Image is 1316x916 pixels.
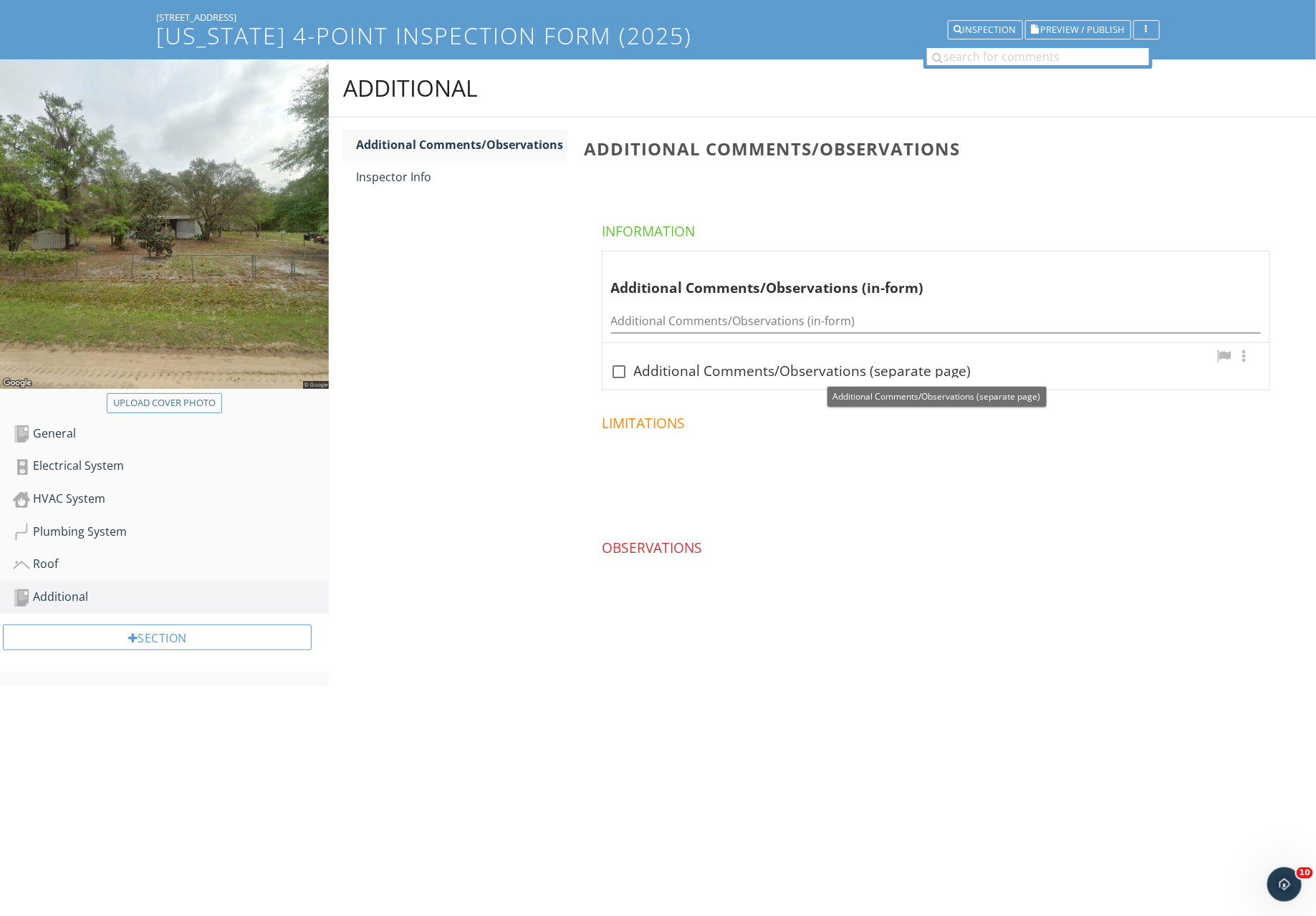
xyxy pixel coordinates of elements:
[13,523,329,541] div: Plumbing System
[1041,25,1125,34] span: Preview / Publish
[1267,867,1302,902] iframe: Intercom live chat
[611,309,1261,333] input: Additional Comments/Observations (in-form)
[948,22,1023,35] a: Inspection
[602,533,1275,557] h4: Observations
[356,168,567,185] div: Inspector Info
[113,396,216,410] div: Upload cover photo
[1025,20,1131,40] button: Preview / Publish
[927,48,1149,65] input: search for comments
[13,588,329,607] div: Additional
[13,457,329,476] div: Electrical System
[1025,22,1131,35] a: Preview / Publish
[1297,867,1313,879] span: 10
[602,408,1275,433] h4: Limitations
[954,25,1017,35] div: Inspection
[585,139,1293,158] h3: Additional Comments/Observations
[13,490,329,508] div: HVAC System
[343,74,478,102] div: Additional
[157,11,1160,23] div: [STREET_ADDRESS]
[948,20,1023,40] button: Inspection
[356,136,567,153] div: Additional Comments/Observations
[602,216,1275,241] h4: Information
[107,393,222,413] button: Upload cover photo
[611,257,1229,299] div: Additional Comments/Observations (in-form)
[13,425,329,443] div: General
[157,23,1160,48] h1: [US_STATE] 4-Point Inspection Form (2025)
[3,625,312,650] div: Section
[13,555,329,574] div: Roof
